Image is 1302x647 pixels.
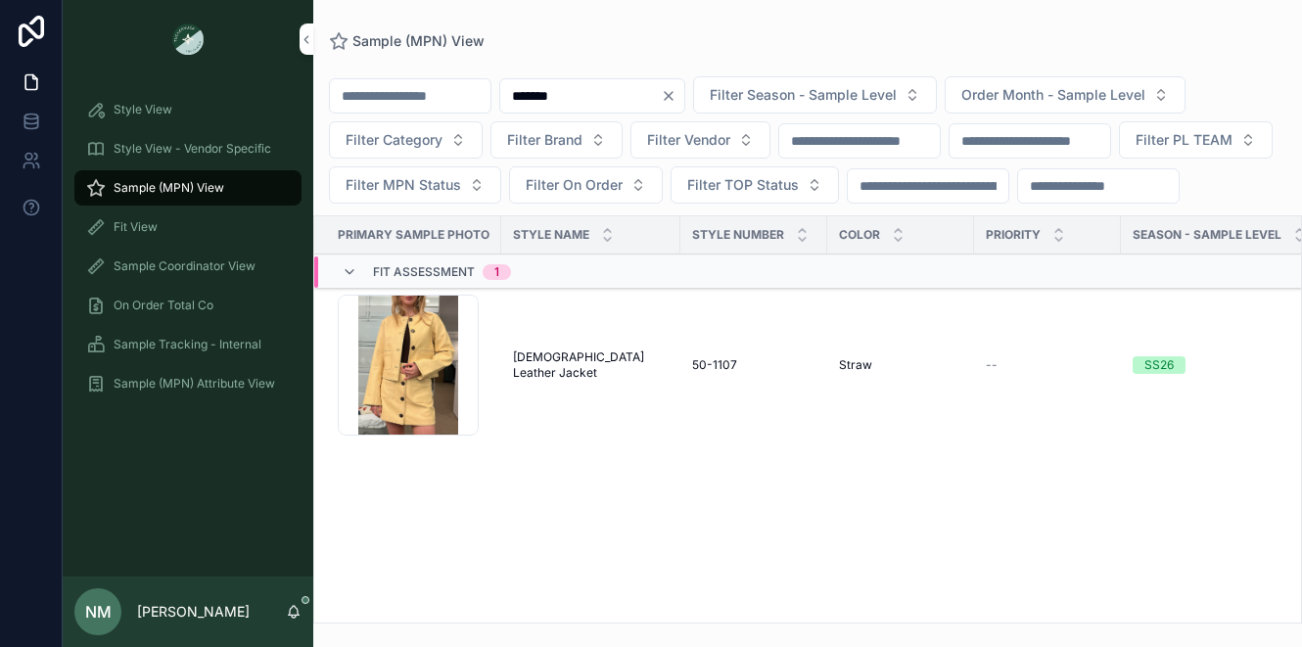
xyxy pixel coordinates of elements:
[507,130,582,150] span: Filter Brand
[647,130,730,150] span: Filter Vendor
[986,357,1109,373] a: --
[63,78,313,427] div: scrollable content
[172,23,204,55] img: App logo
[74,209,302,245] a: Fit View
[114,337,261,352] span: Sample Tracking - Internal
[74,131,302,166] a: Style View - Vendor Specific
[692,227,784,243] span: Style Number
[352,31,485,51] span: Sample (MPN) View
[114,219,158,235] span: Fit View
[74,366,302,401] a: Sample (MPN) Attribute View
[338,227,489,243] span: PRIMARY SAMPLE PHOTO
[839,227,880,243] span: Color
[494,264,499,280] div: 1
[114,102,172,117] span: Style View
[74,92,302,127] a: Style View
[1136,130,1232,150] span: Filter PL TEAM
[137,602,250,622] p: [PERSON_NAME]
[1119,121,1273,159] button: Select Button
[74,288,302,323] a: On Order Total Co
[986,357,998,373] span: --
[114,180,224,196] span: Sample (MPN) View
[1133,227,1281,243] span: Season - Sample Level
[687,175,799,195] span: Filter TOP Status
[526,175,623,195] span: Filter On Order
[630,121,770,159] button: Select Button
[513,349,669,381] a: [DEMOGRAPHIC_DATA] Leather Jacket
[986,227,1041,243] span: PRIORITY
[329,166,501,204] button: Select Button
[961,85,1145,105] span: Order Month - Sample Level
[509,166,663,204] button: Select Button
[692,357,815,373] a: 50-1107
[114,376,275,392] span: Sample (MPN) Attribute View
[692,357,737,373] span: 50-1107
[329,31,485,51] a: Sample (MPN) View
[74,170,302,206] a: Sample (MPN) View
[661,88,684,104] button: Clear
[114,258,256,274] span: Sample Coordinator View
[693,76,937,114] button: Select Button
[490,121,623,159] button: Select Button
[114,298,213,313] span: On Order Total Co
[513,227,589,243] span: Style Name
[74,327,302,362] a: Sample Tracking - Internal
[373,264,475,280] span: Fit Assessment
[346,130,442,150] span: Filter Category
[114,141,271,157] span: Style View - Vendor Specific
[710,85,897,105] span: Filter Season - Sample Level
[74,249,302,284] a: Sample Coordinator View
[839,357,872,373] span: Straw
[346,175,461,195] span: Filter MPN Status
[85,600,112,624] span: NM
[1144,356,1174,374] div: SS26
[839,357,962,373] a: Straw
[671,166,839,204] button: Select Button
[329,121,483,159] button: Select Button
[945,76,1186,114] button: Select Button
